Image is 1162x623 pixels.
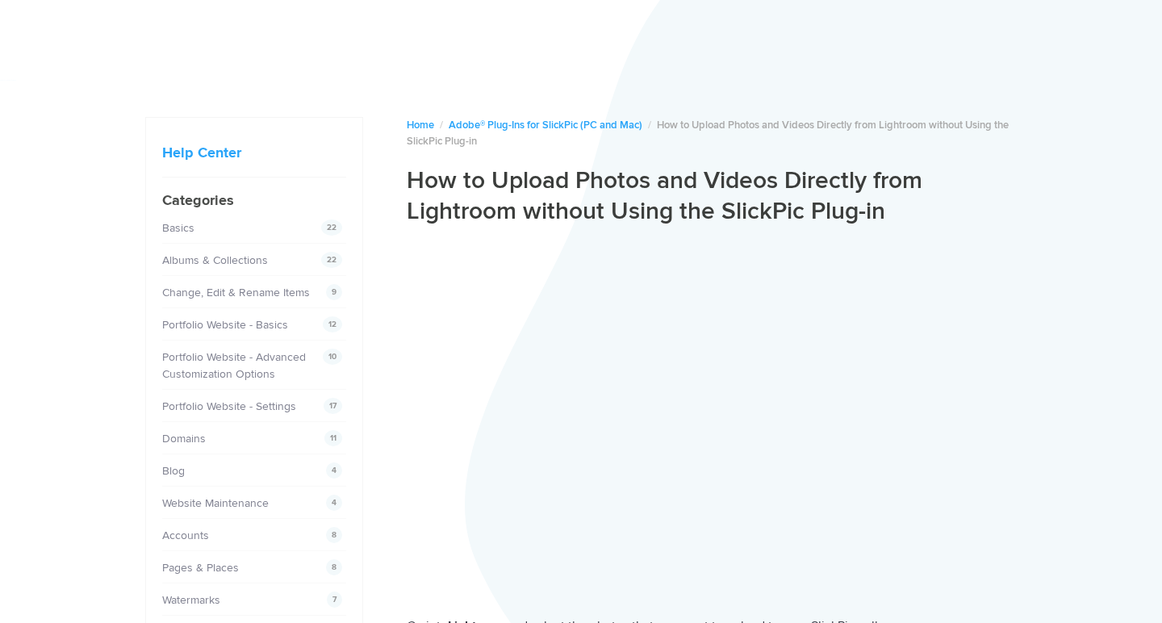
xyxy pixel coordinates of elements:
[162,399,296,413] a: Portfolio Website - Settings
[407,119,434,132] a: Home
[407,165,1017,226] h1: How to Upload Photos and Videos Directly from Lightroom without Using the SlickPic Plug-in
[162,593,220,607] a: Watermarks
[440,119,443,132] span: /
[162,464,185,478] a: Blog
[326,495,342,511] span: 4
[162,496,269,510] a: Website Maintenance
[326,462,342,479] span: 4
[326,559,342,575] span: 8
[323,349,342,365] span: 10
[162,561,239,575] a: Pages & Places
[449,119,642,132] a: Adobe® Plug-Ins for SlickPic (PC and Mac)
[162,350,306,381] a: Portfolio Website - Advanced Customization Options
[648,119,651,132] span: /
[324,430,342,446] span: 11
[162,318,288,332] a: Portfolio Website - Basics
[407,277,1017,593] iframe: How To Upload Photos And Videos Directly From Lightroom Without Using The SlickPic Plug-in
[326,527,342,543] span: 8
[324,398,342,414] span: 17
[162,432,206,445] a: Domains
[327,592,342,608] span: 7
[162,529,209,542] a: Accounts
[407,119,1009,148] span: How to Upload Photos and Videos Directly from Lightroom without Using the SlickPic Plug-in
[323,316,342,332] span: 12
